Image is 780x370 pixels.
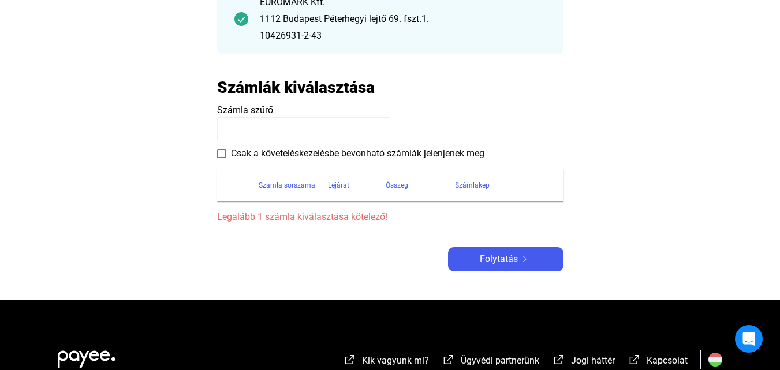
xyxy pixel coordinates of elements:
[461,355,539,366] span: Ügyvédi partnerünk
[735,325,763,353] div: Open Intercom Messenger
[328,178,349,192] div: Lejárat
[259,178,328,192] div: Számla sorszáma
[362,355,429,366] span: Kik vagyunk mi?
[552,354,566,365] img: external-link-white
[217,77,375,98] h2: Számlák kiválasztása
[217,210,563,224] span: Legalább 1 számla kiválasztása kötelező!
[260,12,546,26] div: 1112 Budapest Péterhegyi lejtő 69. fszt.1.
[217,104,273,115] span: Számla szűrő
[480,252,518,266] span: Folytatás
[518,256,532,262] img: arrow-right-white
[328,178,386,192] div: Lejárat
[628,354,641,365] img: external-link-white
[231,147,484,160] span: Csak a követeléskezelésbe bevonható számlák jelenjenek meg
[455,178,550,192] div: Számlakép
[259,178,315,192] div: Számla sorszáma
[386,178,455,192] div: Összeg
[386,178,408,192] div: Összeg
[552,357,615,368] a: external-link-whiteJogi háttér
[455,178,490,192] div: Számlakép
[442,357,539,368] a: external-link-whiteÜgyvédi partnerünk
[58,344,115,368] img: white-payee-white-dot.svg
[343,354,357,365] img: external-link-white
[234,12,248,26] img: checkmark-darker-green-circle
[260,29,546,43] div: 10426931-2-43
[442,354,456,365] img: external-link-white
[647,355,688,366] span: Kapcsolat
[448,247,563,271] button: Folytatásarrow-right-white
[628,357,688,368] a: external-link-whiteKapcsolat
[343,357,429,368] a: external-link-whiteKik vagyunk mi?
[708,353,722,367] img: HU.svg
[571,355,615,366] span: Jogi háttér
